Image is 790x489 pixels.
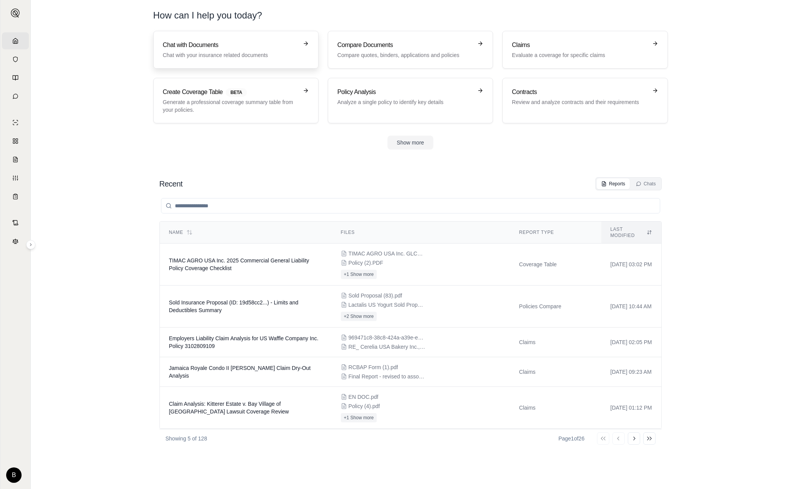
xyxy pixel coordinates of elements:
[636,181,656,187] div: Chats
[169,229,322,235] div: Name
[601,244,661,286] td: [DATE] 03:02 PM
[597,178,630,189] button: Reports
[601,387,661,429] td: [DATE] 01:12 PM
[349,373,426,380] span: Final Report - revised to assoc (1).pdf
[2,69,29,86] a: Prompt Library
[349,393,379,401] span: EN DOC.pdf
[153,9,262,22] h1: How can I help you today?
[337,98,473,106] p: Analyze a single policy to identify key details
[510,222,601,244] th: Report Type
[163,87,298,97] h3: Create Coverage Table
[341,413,377,422] button: +1 Show more
[153,31,319,69] a: Chat with DocumentsChat with your insurance related documents
[559,435,585,442] div: Page 1 of 26
[6,467,22,483] div: B
[153,78,319,123] a: Create Coverage TableBETAGenerate a professional coverage summary table from your policies.
[510,387,601,429] td: Claims
[631,178,660,189] button: Chats
[2,88,29,105] a: Chat
[159,178,183,189] h2: Recent
[349,301,426,309] span: Lactalis US Yogurt Sold Proposal 2025.pdf
[337,87,473,97] h3: Policy Analysis
[349,363,398,371] span: RCBAP Form (1).pdf
[341,270,377,279] button: +1 Show more
[601,328,661,357] td: [DATE] 02:05 PM
[349,343,426,351] span: RE_ Cerelia USA Bakery Inc., 3102809109 - Employers Liability Claim - Bob Messina - Outlook.pdf
[166,435,207,442] p: Showing 5 of 128
[2,233,29,250] a: Legal Search Engine
[337,40,473,50] h3: Compare Documents
[601,286,661,328] td: [DATE] 10:44 AM
[2,170,29,187] a: Custom Report
[26,240,35,249] button: Expand sidebar
[510,357,601,387] td: Claims
[341,312,377,321] button: +2 Show more
[502,31,668,69] a: ClaimsEvaluate a coverage for specific claims
[349,334,426,341] span: 969471c8-38c8-424a-a39e-e4ce968ca30d.pdf
[226,88,247,97] span: BETA
[169,257,309,271] span: TIMAC AGRO USA Inc. 2025 Commercial General Liability Policy Coverage Checklist
[387,136,433,150] button: Show more
[502,78,668,123] a: ContractsReview and analyze contracts and their requirements
[601,181,625,187] div: Reports
[349,250,426,257] span: TIMAC AGRO USA Inc. GLC4846303-03 Policy 2025 -CCI Final.pdf
[349,259,383,267] span: Policy (2).PDF
[332,222,510,244] th: Files
[2,51,29,68] a: Documents Vault
[169,299,299,313] span: Sold Insurance Proposal (ID: 19d58cc2...) - Limits and Deductibles Summary
[163,98,298,114] p: Generate a professional coverage summary table from your policies.
[328,78,493,123] a: Policy AnalysisAnalyze a single policy to identify key details
[163,40,298,50] h3: Chat with Documents
[2,32,29,49] a: Home
[169,335,319,349] span: Employers Liability Claim Analysis for US Waffle Company Inc. Policy 3102809109
[163,51,298,59] p: Chat with your insurance related documents
[512,98,647,106] p: Review and analyze contracts and their requirements
[169,365,311,379] span: Jamaica Royale Condo II Milton Flood Claim Dry-Out Analysis
[328,31,493,69] a: Compare DocumentsCompare quotes, binders, applications and policies
[2,151,29,168] a: Claim Coverage
[11,8,20,18] img: Expand sidebar
[169,401,289,415] span: Claim Analysis: Kitterer Estate v. Bay Village of Sarasota Lawsuit Coverage Review
[2,188,29,205] a: Coverage Table
[2,214,29,231] a: Contract Analysis
[510,244,601,286] td: Coverage Table
[510,286,601,328] td: Policies Compare
[611,226,652,239] div: Last modified
[601,357,661,387] td: [DATE] 09:23 AM
[512,40,647,50] h3: Claims
[2,133,29,150] a: Policy Comparisons
[510,328,601,357] td: Claims
[512,51,647,59] p: Evaluate a coverage for specific claims
[349,292,402,299] span: Sold Proposal (83).pdf
[8,5,23,21] button: Expand sidebar
[337,51,473,59] p: Compare quotes, binders, applications and policies
[2,114,29,131] a: Single Policy
[512,87,647,97] h3: Contracts
[349,402,380,410] span: Policy (4).pdf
